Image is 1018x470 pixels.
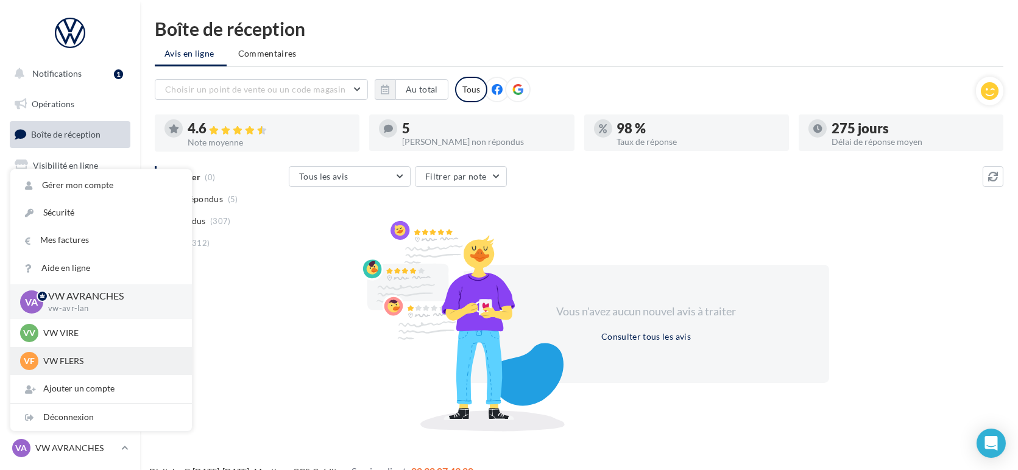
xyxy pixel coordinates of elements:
[10,375,192,402] div: Ajouter un compte
[375,79,448,100] button: Au total
[542,304,751,320] div: Vous n'avez aucun nouvel avis à traiter
[617,138,779,146] div: Taux de réponse
[289,166,411,187] button: Tous les avis
[455,77,487,102] div: Tous
[155,79,368,100] button: Choisir un point de vente ou un code magasin
[7,153,133,178] a: Visibilité en ligne
[188,122,350,136] div: 4.6
[10,226,192,254] a: Mes factures
[35,442,116,454] p: VW AVRANCHES
[114,69,123,79] div: 1
[7,213,133,239] a: Contacts
[24,355,35,367] span: VF
[415,166,507,187] button: Filtrer par note
[7,244,133,269] a: Médiathèque
[7,345,133,381] a: Campagnes DataOnDemand
[43,355,177,367] p: VW FLERS
[7,304,133,340] a: PLV et print personnalisable
[832,138,994,146] div: Délai de réponse moyen
[402,138,564,146] div: [PERSON_NAME] non répondus
[26,295,38,309] span: VA
[977,429,1006,458] div: Open Intercom Messenger
[402,122,564,135] div: 5
[16,442,27,454] span: VA
[10,437,130,460] a: VA VW AVRANCHES
[32,99,74,109] span: Opérations
[7,274,133,300] a: Calendrier
[189,238,210,248] span: (312)
[33,160,98,170] span: Visibilité en ligne
[228,194,238,204] span: (5)
[617,122,779,135] div: 98 %
[10,254,192,282] a: Aide en ligne
[210,216,231,226] span: (307)
[48,289,172,303] p: VW AVRANCHES
[10,172,192,199] a: Gérer mon compte
[32,68,82,79] span: Notifications
[155,19,1003,38] div: Boîte de réception
[10,404,192,431] div: Déconnexion
[596,329,696,344] button: Consulter tous les avis
[23,327,35,339] span: VV
[832,122,994,135] div: 275 jours
[7,61,128,86] button: Notifications 1
[165,84,345,94] span: Choisir un point de vente ou un code magasin
[10,199,192,226] a: Sécurité
[299,171,348,181] span: Tous les avis
[395,79,448,100] button: Au total
[166,193,223,205] span: Non répondus
[43,327,177,339] p: VW VIRE
[238,47,297,60] span: Commentaires
[48,303,172,314] p: vw-avr-lan
[7,183,133,209] a: Campagnes
[7,121,133,147] a: Boîte de réception
[31,129,101,139] span: Boîte de réception
[188,138,350,147] div: Note moyenne
[7,91,133,117] a: Opérations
